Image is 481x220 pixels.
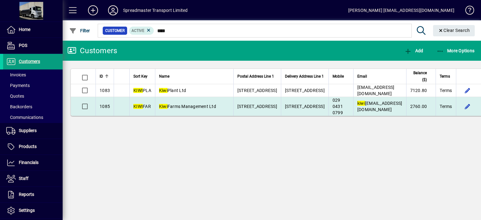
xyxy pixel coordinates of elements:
[285,88,325,93] span: [STREET_ADDRESS]
[3,187,63,202] a: Reports
[438,28,470,33] span: Clear Search
[100,73,110,80] div: ID
[19,59,40,64] span: Customers
[105,28,125,34] span: Customer
[440,87,452,94] span: Terms
[440,103,452,110] span: Terms
[348,5,454,15] div: [PERSON_NAME] [EMAIL_ADDRESS][DOMAIN_NAME]
[237,88,277,93] span: [STREET_ADDRESS]
[403,45,425,56] button: Add
[133,73,147,80] span: Sort Key
[6,72,26,77] span: Invoices
[159,88,186,93] span: Plant Ltd
[83,5,103,16] button: Add
[19,176,28,181] span: Staff
[6,83,30,88] span: Payments
[3,101,63,112] a: Backorders
[3,155,63,171] a: Financials
[133,104,151,109] span: FAR
[133,88,143,93] em: KIWI
[404,48,423,53] span: Add
[19,208,35,213] span: Settings
[69,28,90,33] span: Filter
[6,94,24,99] span: Quotes
[123,5,188,15] div: Spreadmaster Transport Limited
[437,48,475,53] span: More Options
[333,73,344,80] span: Mobile
[6,115,43,120] span: Communications
[3,139,63,155] a: Products
[68,25,92,36] button: Filter
[237,104,277,109] span: [STREET_ADDRESS]
[133,104,143,109] em: KIWI
[132,28,144,33] span: Active
[357,85,395,96] span: [EMAIL_ADDRESS][DOMAIN_NAME]
[103,5,123,16] button: Profile
[19,27,30,32] span: Home
[100,73,103,80] span: ID
[285,73,324,80] span: Delivery Address Line 1
[100,104,110,109] span: 1085
[6,104,32,109] span: Backorders
[357,73,402,80] div: Email
[67,46,117,56] div: Customers
[3,112,63,123] a: Communications
[410,69,433,83] div: Balance ($)
[19,144,37,149] span: Products
[406,97,436,116] td: 2760.00
[3,38,63,54] a: POS
[159,73,169,80] span: Name
[19,192,34,197] span: Reports
[129,27,154,35] mat-chip: Activation Status: Active
[461,1,473,22] a: Knowledge Base
[406,84,436,97] td: 7120.80
[333,98,343,115] span: 029 0431 0799
[19,160,39,165] span: Financials
[3,203,63,218] a: Settings
[159,88,168,93] em: Kiwi
[19,43,27,48] span: POS
[159,104,168,109] em: Kiwi
[440,73,450,80] span: Terms
[357,101,365,106] em: kiwi
[285,104,325,109] span: [STREET_ADDRESS]
[3,91,63,101] a: Quotes
[159,73,230,80] div: Name
[3,123,63,139] a: Suppliers
[3,80,63,91] a: Payments
[3,22,63,38] a: Home
[463,85,473,95] button: Edit
[463,101,473,111] button: Edit
[433,25,475,36] button: Clear
[333,73,349,80] div: Mobile
[410,69,427,83] span: Balance ($)
[435,45,476,56] button: More Options
[133,88,151,93] span: PLA
[3,171,63,187] a: Staff
[100,88,110,93] span: 1083
[159,104,216,109] span: Farms Management Ltd
[237,73,274,80] span: Postal Address Line 1
[19,128,37,133] span: Suppliers
[357,73,367,80] span: Email
[357,101,402,112] span: [EMAIL_ADDRESS][DOMAIN_NAME]
[3,69,63,80] a: Invoices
